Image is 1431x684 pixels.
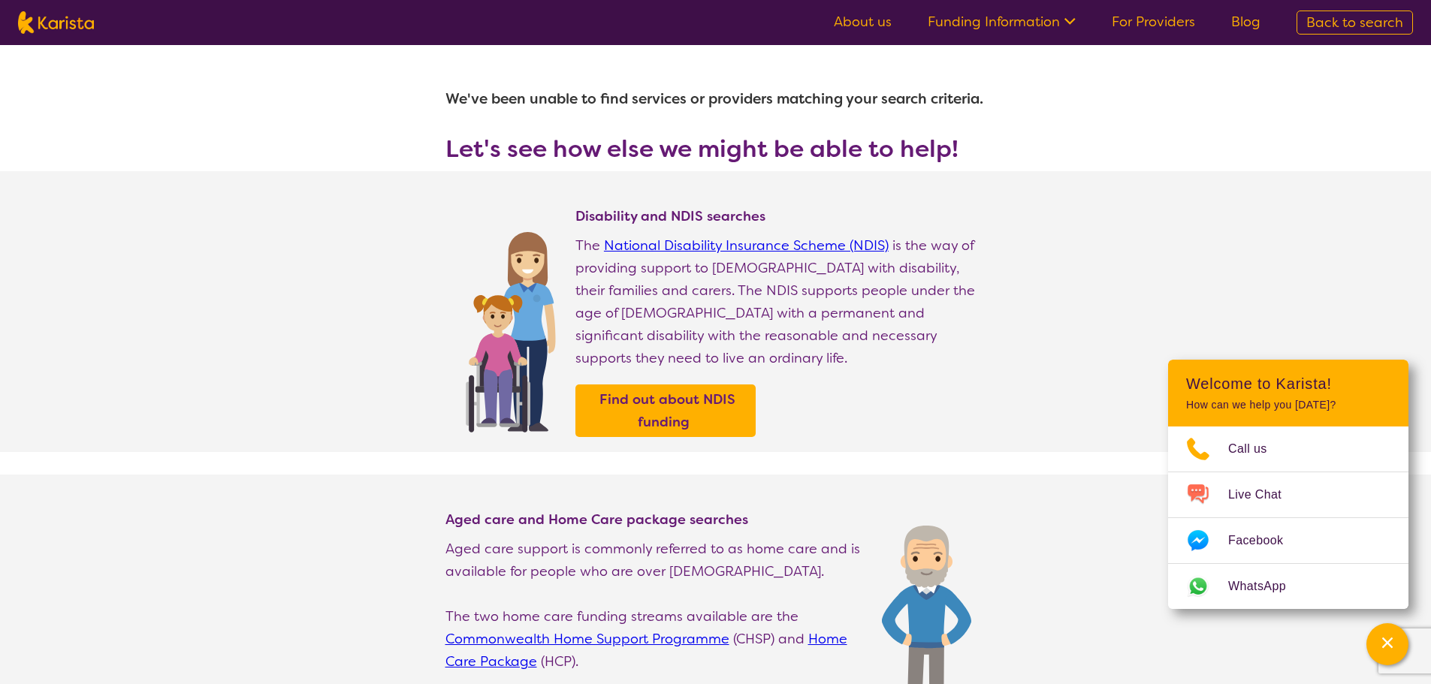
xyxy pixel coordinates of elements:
[445,81,986,117] h1: We've been unable to find services or providers matching your search criteria.
[1186,375,1390,393] h2: Welcome to Karista!
[1168,360,1408,609] div: Channel Menu
[1297,11,1413,35] a: Back to search
[575,207,986,225] h4: Disability and NDIS searches
[1228,529,1301,552] span: Facebook
[445,511,867,529] h4: Aged care and Home Care package searches
[18,11,94,34] img: Karista logo
[1168,426,1408,609] ul: Choose channel
[1186,399,1390,411] p: How can we help you [DATE]?
[1112,13,1195,31] a: For Providers
[928,13,1076,31] a: Funding Information
[445,135,986,162] h3: Let's see how else we might be able to help!
[445,605,867,673] p: The two home care funding streams available are the (CHSP) and (HCP).
[1228,575,1304,598] span: WhatsApp
[599,390,735,431] b: Find out about NDIS funding
[579,388,752,433] a: Find out about NDIS funding
[445,630,729,648] a: Commonwealth Home Support Programme
[604,237,889,255] a: National Disability Insurance Scheme (NDIS)
[1366,623,1408,665] button: Channel Menu
[1228,438,1285,460] span: Call us
[1228,484,1300,506] span: Live Chat
[445,538,867,583] p: Aged care support is commonly referred to as home care and is available for people who are over [...
[1168,564,1408,609] a: Web link opens in a new tab.
[575,234,986,369] p: The is the way of providing support to [DEMOGRAPHIC_DATA] with disability, their families and car...
[460,222,560,432] img: Find NDIS and Disability services and providers
[1231,13,1260,31] a: Blog
[834,13,892,31] a: About us
[1306,14,1403,32] span: Back to search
